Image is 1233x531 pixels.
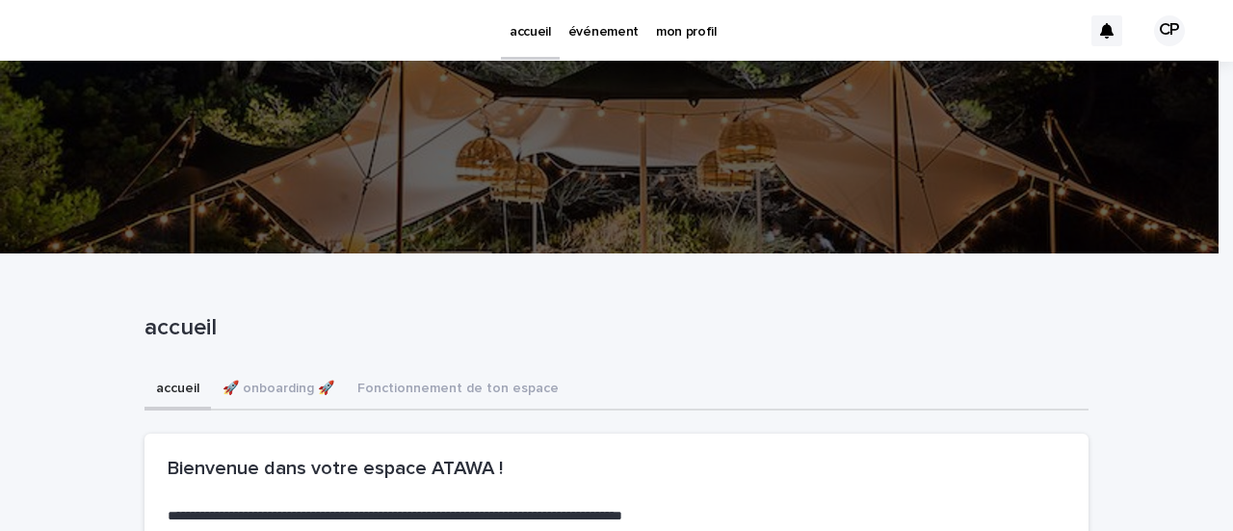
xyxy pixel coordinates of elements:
[144,370,211,411] button: accueil
[39,12,225,50] img: Ls34BcGeRexTGTNfXpUC
[346,370,570,411] button: Fonctionnement de ton espace
[211,370,346,411] button: 🚀 onboarding 🚀
[144,314,1081,342] p: accueil
[1154,15,1185,46] div: CP
[168,457,1065,480] h2: Bienvenue dans votre espace ATAWA !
